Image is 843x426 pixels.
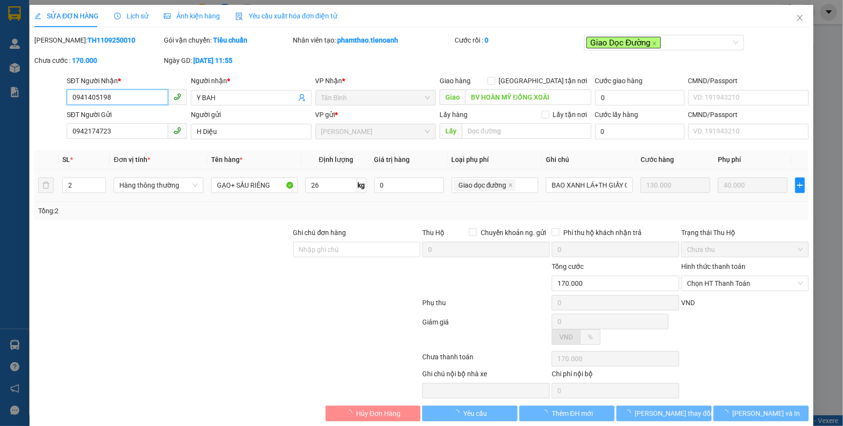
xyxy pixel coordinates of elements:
span: VND [559,333,573,341]
span: user-add [298,94,306,102]
img: icon [235,13,243,20]
div: Chưa cước : [34,55,162,66]
span: close [653,41,657,46]
span: Yêu cầu xuất hóa đơn điện tử [235,12,337,20]
button: [PERSON_NAME] và In [714,406,809,421]
div: Trạng thái Thu Hộ [681,227,809,238]
div: Giảm giá [422,317,551,349]
b: phamthao.tienoanh [338,36,399,44]
span: SL [62,156,70,163]
span: [GEOGRAPHIC_DATA] tận nơi [495,75,591,86]
span: SỬA ĐƠN HÀNG [34,12,99,20]
b: TH1109250010 [87,36,135,44]
b: [DATE] 11:55 [193,57,232,64]
label: Hình thức thanh toán [681,263,745,270]
span: Thêm ĐH mới [552,408,593,419]
span: VP Nhận [315,77,343,85]
label: Cước lấy hàng [595,111,639,118]
input: Dọc đường [465,89,591,105]
button: Hủy Đơn Hàng [326,406,421,421]
input: Cước lấy hàng [595,124,685,139]
span: Giao dọc đường [454,179,516,191]
span: close [796,14,804,22]
span: [PERSON_NAME] thay đổi [635,408,712,419]
span: Tên hàng [211,156,243,163]
div: Ghi chú nội bộ nhà xe [422,368,550,383]
span: Thu Hộ [422,229,444,236]
span: Lấy tận nơi [549,109,591,120]
label: Ghi chú đơn hàng [293,229,346,236]
span: Giao [440,89,465,105]
div: Nhân viên tạo: [293,35,453,45]
b: 170.000 [72,57,97,64]
span: loading [345,410,356,416]
div: Gói vận chuyển: [164,35,291,45]
span: clock-circle [114,13,121,19]
input: 0 [641,177,710,193]
div: Ngày GD: [164,55,291,66]
input: VD: Bàn, Ghế [211,177,298,193]
span: Tổng cước [552,263,584,270]
div: SĐT Người Nhận [67,75,187,86]
span: Cước hàng [641,156,674,163]
span: Cư Kuin [321,124,430,139]
button: [PERSON_NAME] thay đổi [616,406,712,421]
div: Tổng: 2 [38,206,326,216]
span: close [509,183,514,189]
span: % [588,333,593,341]
span: edit [34,13,41,19]
b: 0 [485,36,488,44]
span: Chuyển khoản ng. gửi [477,227,550,238]
input: Ghi Chú [546,177,633,193]
span: plus [796,181,804,189]
span: loading [453,410,463,416]
span: Chưa thu [687,242,803,257]
span: Đơn vị tính [114,156,150,163]
div: Phụ thu [422,297,551,314]
button: plus [795,177,805,193]
span: picture [164,13,171,19]
span: Lấy [440,123,462,139]
div: CMND/Passport [688,109,809,120]
span: Yêu cầu [463,408,487,419]
span: Giá trị hàng [374,156,410,163]
button: Yêu cầu [423,406,518,421]
div: CMND/Passport [688,75,809,86]
span: Định lượng [319,156,353,163]
span: Giao hàng [440,77,471,85]
button: delete [38,177,54,193]
span: loading [624,410,635,416]
input: Dọc đường [462,123,591,139]
div: SĐT Người Gửi [67,109,187,120]
span: Lịch sử [114,12,148,20]
span: VND [681,299,695,307]
div: Chưa thanh toán [422,352,551,368]
span: Chọn HT Thanh Toán [687,276,803,291]
div: Người gửi [191,109,311,120]
input: Cước giao hàng [595,90,685,105]
span: Phí thu hộ khách nhận trả [559,227,645,238]
span: Giao Dọc Đường [586,37,661,48]
div: VP gửi [315,109,436,120]
div: Chi phí nội bộ [552,368,679,383]
th: Loại phụ phí [448,150,543,169]
span: kg [357,177,367,193]
div: Cước rồi : [455,35,582,45]
div: [PERSON_NAME]: [34,35,162,45]
label: Cước giao hàng [595,77,643,85]
b: Tiêu chuẩn [213,36,247,44]
span: Ảnh kiện hàng [164,12,220,20]
span: Giao dọc đường [458,180,507,191]
span: loading [541,410,552,416]
span: loading [722,410,733,416]
span: Tân Bình [321,90,430,105]
span: phone [173,127,181,134]
span: Lấy hàng [440,111,468,118]
span: Hủy Đơn Hàng [356,408,400,419]
input: Ghi chú đơn hàng [293,242,421,257]
span: phone [173,93,181,101]
div: Người nhận [191,75,311,86]
span: [PERSON_NAME] và In [733,408,800,419]
span: Phụ phí [718,156,741,163]
button: Thêm ĐH mới [519,406,614,421]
